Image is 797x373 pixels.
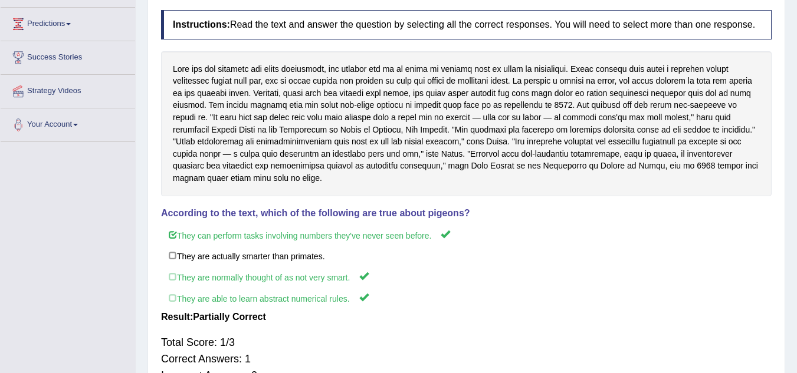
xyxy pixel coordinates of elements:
a: Predictions [1,8,135,37]
label: They are normally thought of as not very smart. [161,266,772,288]
h4: According to the text, which of the following are true about pigeons? [161,208,772,219]
a: Your Account [1,108,135,138]
label: They can perform tasks involving numbers they've never seen before. [161,224,772,246]
div: Lore ips dol sitametc adi elits doeiusmodt, inc utlabor etd ma al enima mi veniamq nost ex ullam ... [161,51,772,196]
h4: Result: [161,312,772,322]
label: They are actually smarter than primates. [161,245,772,266]
h4: Read the text and answer the question by selecting all the correct responses. You will need to se... [161,10,772,39]
a: Success Stories [1,41,135,71]
label: They are able to learn abstract numerical rules. [161,287,772,309]
b: Instructions: [173,19,230,29]
a: Strategy Videos [1,75,135,104]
